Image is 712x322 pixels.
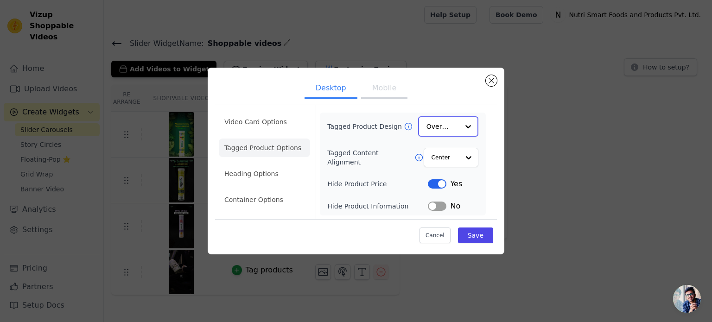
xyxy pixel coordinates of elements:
button: Cancel [420,227,451,243]
button: Desktop [305,79,357,99]
span: No [450,201,460,212]
label: Tagged Product Design [327,122,403,131]
label: Hide Product Price [327,179,428,189]
button: Close modal [486,75,497,86]
button: Mobile [361,79,407,99]
li: Tagged Product Options [219,139,310,157]
li: Container Options [219,190,310,209]
li: Heading Options [219,164,310,183]
button: Save [458,227,493,243]
label: Hide Product Information [327,202,428,211]
label: Tagged Content Alignment [327,148,414,167]
span: Yes [450,178,462,189]
li: Video Card Options [219,113,310,131]
div: Open chat [673,285,701,313]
